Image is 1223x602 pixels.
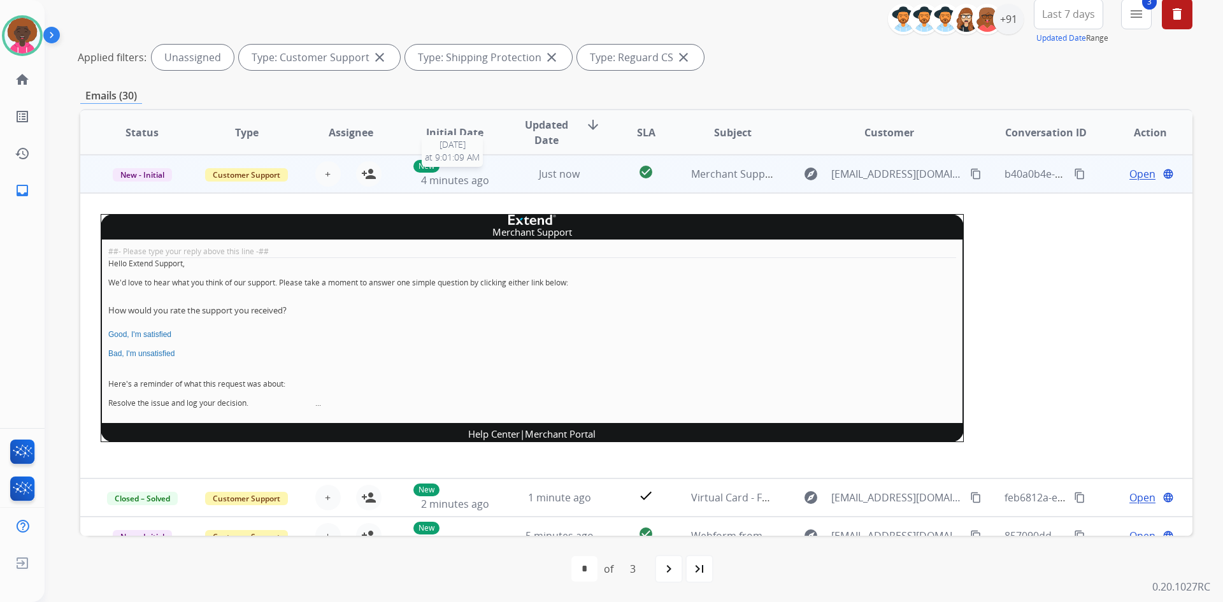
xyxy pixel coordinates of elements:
[329,125,373,140] span: Assignee
[691,491,804,505] span: Virtual Card - Follow Up
[1074,492,1085,503] mat-icon: content_copy
[235,125,259,140] span: Type
[413,160,440,173] p: New
[113,168,172,182] span: New - Initial
[638,488,654,503] mat-icon: check
[108,305,956,317] h3: How would you rate the support you received?
[1162,492,1174,503] mat-icon: language
[1005,125,1087,140] span: Conversation ID
[108,258,956,269] p: Hello Extend Support,
[714,125,752,140] span: Subject
[205,168,288,182] span: Customer Support
[508,215,556,225] img: company logo
[661,561,676,577] mat-icon: navigate_next
[413,484,440,496] p: New
[205,530,288,543] span: Customer Support
[577,45,704,70] div: Type: Reguard CS
[637,125,655,140] span: SLA
[518,117,576,148] span: Updated Date
[1152,579,1210,594] p: 0.20.1027RC
[1129,490,1155,505] span: Open
[831,528,962,543] span: [EMAIL_ADDRESS][DOMAIN_NAME]
[426,125,483,140] span: Initial Date
[803,528,819,543] mat-icon: explore
[528,491,591,505] span: 1 minute ago
[361,528,376,543] mat-icon: person_add
[108,246,956,257] div: ##- Please type your reply above this line -##
[108,378,956,390] p: Here's a reminder of what this request was about:
[620,556,646,582] div: 3
[831,490,962,505] span: [EMAIL_ADDRESS][DOMAIN_NAME]
[638,526,654,541] mat-icon: check_circle
[425,138,480,151] span: [DATE]
[239,45,400,70] div: Type: Customer Support
[1162,168,1174,180] mat-icon: language
[676,50,691,65] mat-icon: close
[15,109,30,124] mat-icon: list_alt
[864,125,914,140] span: Customer
[108,349,175,358] a: Bad, I'm unsatisfied
[413,522,440,534] p: New
[108,277,956,289] p: We'd love to hear what you think of our support. Please take a moment to answer one simple questi...
[315,523,341,548] button: +
[803,490,819,505] mat-icon: explore
[1042,11,1095,17] span: Last 7 days
[15,146,30,161] mat-icon: history
[107,492,178,505] span: Closed – Solved
[421,173,489,187] span: 4 minutes ago
[421,497,489,511] span: 2 minutes ago
[1088,110,1192,155] th: Action
[970,168,982,180] mat-icon: content_copy
[585,117,601,133] mat-icon: arrow_downward
[372,50,387,65] mat-icon: close
[325,166,331,182] span: +
[325,528,331,543] span: +
[1005,491,1194,505] span: feb6812a-e7cc-4ba8-8d37-9f96ee9285f8
[1074,168,1085,180] mat-icon: content_copy
[1129,528,1155,543] span: Open
[691,529,980,543] span: Webform from [EMAIL_ADDRESS][DOMAIN_NAME] on [DATE]
[325,490,331,505] span: +
[205,492,288,505] span: Customer Support
[1162,530,1174,541] mat-icon: language
[692,561,707,577] mat-icon: last_page
[108,398,956,409] p: Resolve the issue and log your decision. ͏‌ ͏‌ ͏‌ ͏‌ ͏‌ ͏‌ ͏‌ ͏‌ ͏‌ ͏‌ ͏‌ ͏‌ ͏‌ ͏‌ ͏‌ ͏‌ ͏͏‌ ͏‌ ͏...
[361,166,376,182] mat-icon: person_add
[539,167,580,181] span: Just now
[803,166,819,182] mat-icon: explore
[315,485,341,510] button: +
[993,4,1024,34] div: +91
[638,164,654,180] mat-icon: check_circle
[125,125,159,140] span: Status
[544,50,559,65] mat-icon: close
[526,529,594,543] span: 5 minutes ago
[113,530,172,543] span: New - Initial
[468,427,520,440] a: Help Center
[1005,167,1195,181] span: b40a0b4e-cd1d-4829-b65f-36f62fc3da6c
[361,490,376,505] mat-icon: person_add
[80,88,142,104] p: Emails (30)
[15,183,30,198] mat-icon: inbox
[78,50,147,65] p: Applied filters:
[1036,32,1108,43] span: Range
[4,18,40,54] img: avatar
[1074,530,1085,541] mat-icon: content_copy
[691,167,1052,181] span: Merchant Support #659233: How would you rate the support you received?
[604,561,613,577] div: of
[831,166,962,182] span: [EMAIL_ADDRESS][DOMAIN_NAME]
[525,427,596,440] a: Merchant Portal
[405,45,572,70] div: Type: Shipping Protection
[101,225,964,240] td: Merchant Support
[1169,6,1185,22] mat-icon: delete
[425,151,480,164] span: at 9:01:09 AM
[15,72,30,87] mat-icon: home
[1036,33,1086,43] button: Updated Date
[1005,529,1194,543] span: 857090dd-223c-40c7-8aa8-8f66cc0f063a
[152,45,234,70] div: Unassigned
[421,535,489,549] span: 5 minutes ago
[1129,166,1155,182] span: Open
[1129,6,1144,22] mat-icon: menu
[970,492,982,503] mat-icon: content_copy
[315,161,341,187] button: +
[101,443,175,457] span: [P59V2X-ZZY9K]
